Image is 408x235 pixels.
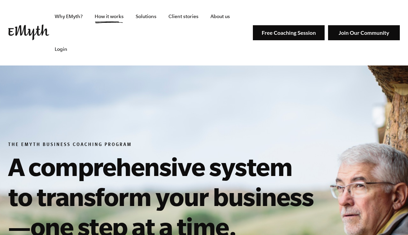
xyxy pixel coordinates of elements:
[374,202,408,235] iframe: Chat Widget
[328,25,400,41] img: Join Our Community
[8,142,320,149] h6: The EMyth Business Coaching Program
[8,25,49,40] img: EMyth
[49,33,73,65] a: Login
[253,25,325,41] img: Free Coaching Session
